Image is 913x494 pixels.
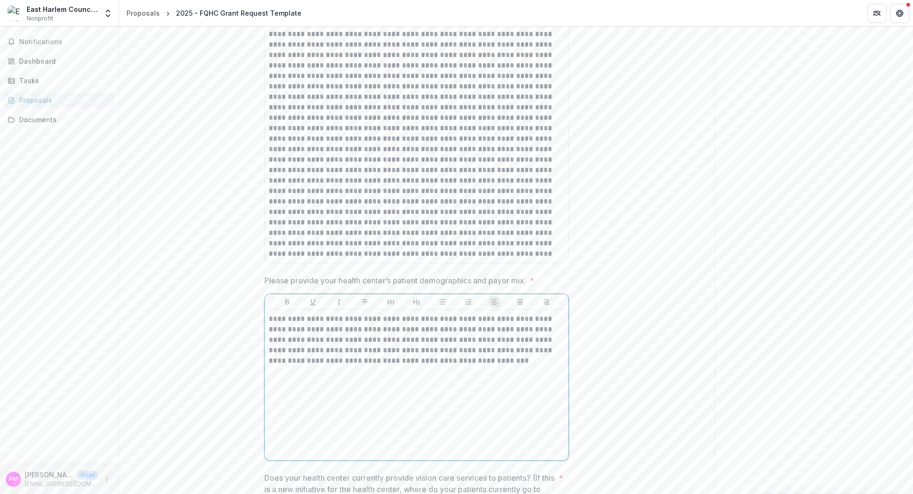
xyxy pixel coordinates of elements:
[78,471,97,479] p: User
[101,474,113,485] button: More
[411,296,422,308] button: Heading 2
[8,6,23,21] img: East Harlem Council for Human Services, Inc.
[176,8,301,18] div: 2025 - FQHC Grant Request Template
[282,296,293,308] button: Bold
[359,296,370,308] button: Strike
[126,8,160,18] div: Proposals
[19,115,107,125] div: Documents
[25,480,97,488] p: [EMAIL_ADDRESS][DOMAIN_NAME]
[19,76,107,86] div: Tasks
[333,296,345,308] button: Italicize
[4,34,115,49] button: Notifications
[264,275,526,286] p: Please provide your health center’s patient demographics and payor mix.
[4,92,115,108] a: Proposals
[385,296,397,308] button: Heading 1
[101,4,115,23] button: Open entity switcher
[867,4,886,23] button: Partners
[19,56,107,66] div: Dashboard
[123,6,305,20] nav: breadcrumb
[437,296,448,308] button: Bullet List
[19,95,107,105] div: Proposals
[4,112,115,127] a: Documents
[463,296,474,308] button: Ordered List
[489,296,500,308] button: Align Left
[890,4,909,23] button: Get Help
[123,6,164,20] a: Proposals
[515,296,526,308] button: Align Center
[25,470,74,480] p: [PERSON_NAME], MD
[4,53,115,69] a: Dashboard
[4,73,115,88] a: Tasks
[27,4,97,14] div: East Harlem Council for Human Services, Inc.
[19,38,111,46] span: Notifications
[27,14,53,23] span: Nonprofit
[307,296,319,308] button: Underline
[9,476,18,482] div: Adam Aponte, MD
[541,296,552,308] button: Align Right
